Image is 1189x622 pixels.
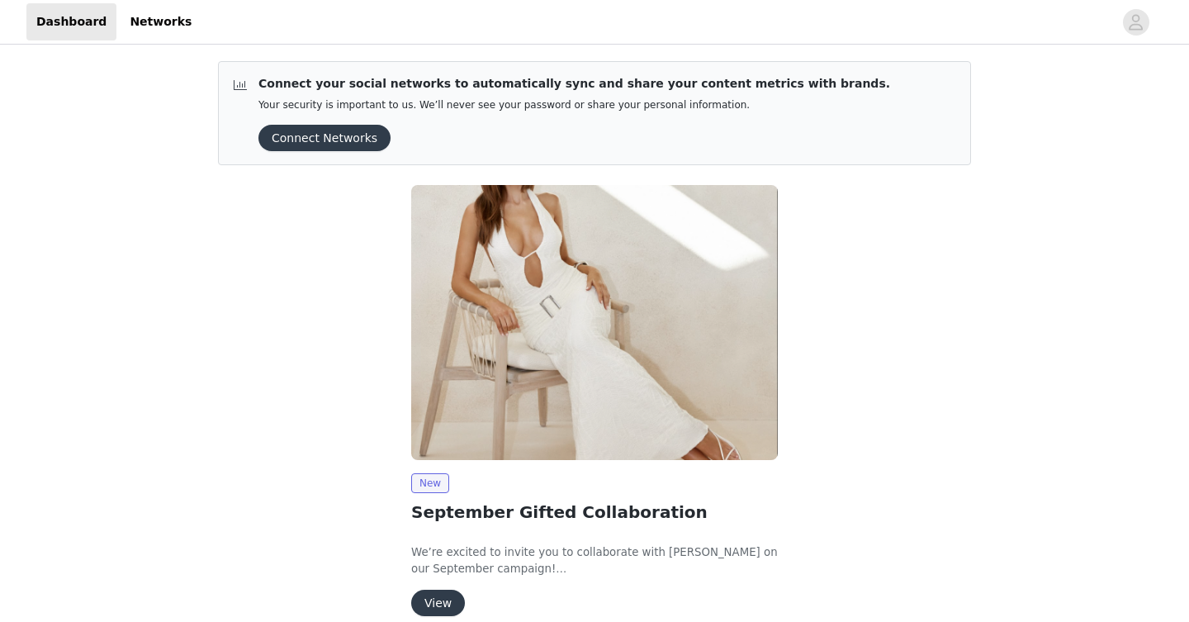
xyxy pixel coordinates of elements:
button: Connect Networks [258,125,391,151]
p: Your security is important to us. We’ll never see your password or share your personal information. [258,99,890,112]
span: We’re excited to invite you to collaborate with [PERSON_NAME] on our September campaign! [411,546,778,575]
a: Dashboard [26,3,116,40]
img: Peppermayo EU [411,185,778,460]
div: avatar [1128,9,1144,36]
a: Networks [120,3,201,40]
button: View [411,590,465,616]
p: Connect your social networks to automatically sync and share your content metrics with brands. [258,75,890,93]
h2: September Gifted Collaboration [411,500,778,525]
span: New [411,473,449,493]
a: View [411,597,465,610]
